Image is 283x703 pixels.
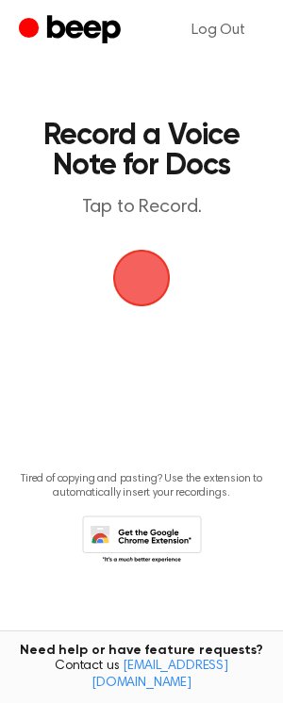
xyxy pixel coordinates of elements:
[15,472,268,500] p: Tired of copying and pasting? Use the extension to automatically insert your recordings.
[92,660,228,690] a: [EMAIL_ADDRESS][DOMAIN_NAME]
[34,196,249,220] p: Tap to Record.
[113,250,170,306] button: Beep Logo
[173,8,264,53] a: Log Out
[19,12,125,49] a: Beep
[11,659,272,692] span: Contact us
[34,121,249,181] h1: Record a Voice Note for Docs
